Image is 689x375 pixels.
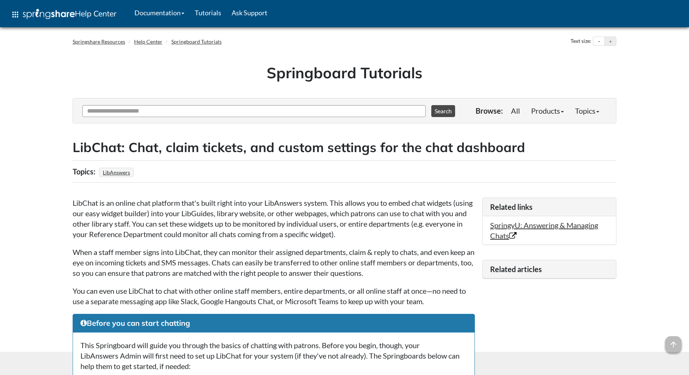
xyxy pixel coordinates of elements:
[665,337,682,346] a: arrow_upward
[490,202,533,211] span: Related links
[226,3,273,22] a: Ask Support
[6,3,122,26] a: apps Help Center
[80,318,467,328] h3: Before you can start chatting
[605,37,616,46] button: Increase text size
[569,103,605,118] a: Topics
[23,9,75,19] img: Springshare
[190,3,226,22] a: Tutorials
[73,38,125,45] a: Springshare Resources
[73,198,475,239] p: LibChat is an online chat platform that's built right into your LibAnswers system. This allows yo...
[476,105,503,116] p: Browse:
[73,138,616,157] h2: LibChat: Chat, claim tickets, and custom settings for the chat dashboard
[75,9,117,18] span: Help Center
[490,221,598,240] a: SpringyU: Answering & Managing Chats
[171,38,222,45] a: Springboard Tutorials
[11,10,20,19] span: apps
[593,37,604,46] button: Decrease text size
[569,37,593,46] div: Text size:
[490,265,542,274] span: Related articles
[134,38,162,45] a: Help Center
[129,3,190,22] a: Documentation
[505,103,526,118] a: All
[78,62,611,83] h1: Springboard Tutorials
[102,167,131,178] a: LibAnswers
[73,247,475,278] p: When a staff member signs into LibChat, they can monitor their assigned departments, claim & repl...
[73,164,97,179] div: Topics:
[73,286,475,306] p: You can even use LibChat to chat with other online staff members, entire departments, or all onli...
[665,336,682,353] span: arrow_upward
[80,340,467,371] p: This Springboard will guide you through the basics of chatting with patrons. Before you begin, th...
[431,105,455,117] button: Search
[526,103,569,118] a: Products
[65,357,624,369] div: This site uses cookies as well as records your IP address for usage statistics.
